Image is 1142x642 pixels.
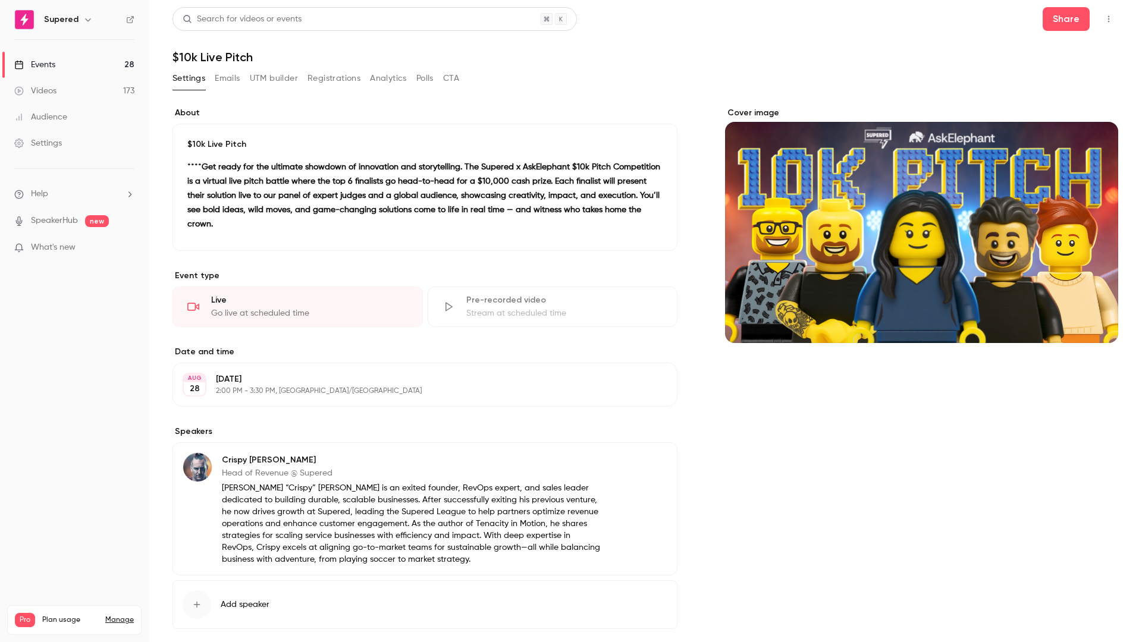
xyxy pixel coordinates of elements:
[725,107,1118,343] section: Cover image
[1043,7,1090,31] button: Share
[190,383,200,395] p: 28
[172,426,677,438] label: Speakers
[172,50,1118,64] h1: $10k Live Pitch
[416,69,434,88] button: Polls
[14,188,134,200] li: help-dropdown-opener
[172,580,677,629] button: Add speaker
[187,163,660,228] strong: Get ready for the ultimate showdown of innovation and storytelling. The Supered x AskElephant $10...
[187,139,663,150] p: $10k Live Pitch
[308,69,360,88] button: Registrations
[172,107,677,119] label: About
[14,59,55,71] div: Events
[172,346,677,358] label: Date and time
[14,111,67,123] div: Audience
[428,287,678,327] div: Pre-recorded videoStream at scheduled time
[15,10,34,29] img: Supered
[211,294,408,306] div: Live
[370,69,407,88] button: Analytics
[183,13,302,26] div: Search for videos or events
[216,386,614,396] p: 2:00 PM - 3:30 PM, [GEOGRAPHIC_DATA]/[GEOGRAPHIC_DATA]
[211,307,408,319] div: Go live at scheduled time
[14,85,57,97] div: Videos
[172,270,677,282] p: Event type
[14,137,62,149] div: Settings
[184,374,205,382] div: AUG
[42,615,98,625] span: Plan usage
[222,454,600,466] p: Crispy [PERSON_NAME]
[466,307,663,319] div: Stream at scheduled time
[466,294,663,306] div: Pre-recorded video
[31,215,78,227] a: SpeakerHub
[105,615,134,625] a: Manage
[250,69,298,88] button: UTM builder
[31,241,76,254] span: What's new
[725,107,1118,119] label: Cover image
[44,14,79,26] h6: Supered
[31,188,48,200] span: Help
[443,69,459,88] button: CTA
[172,287,423,327] div: LiveGo live at scheduled time
[172,69,205,88] button: Settings
[120,243,134,253] iframe: Noticeable Trigger
[215,69,240,88] button: Emails
[15,613,35,627] span: Pro
[172,442,677,575] div: Crispy BarnettCrispy [PERSON_NAME]Head of Revenue @ Supered[PERSON_NAME] “Crispy” [PERSON_NAME] i...
[222,467,600,479] p: Head of Revenue @ Supered
[222,482,600,565] p: [PERSON_NAME] “Crispy” [PERSON_NAME] is an exited founder, RevOps expert, and sales leader dedica...
[216,373,614,385] p: [DATE]
[221,599,269,610] span: Add speaker
[183,453,212,481] img: Crispy Barnett
[85,215,109,227] span: new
